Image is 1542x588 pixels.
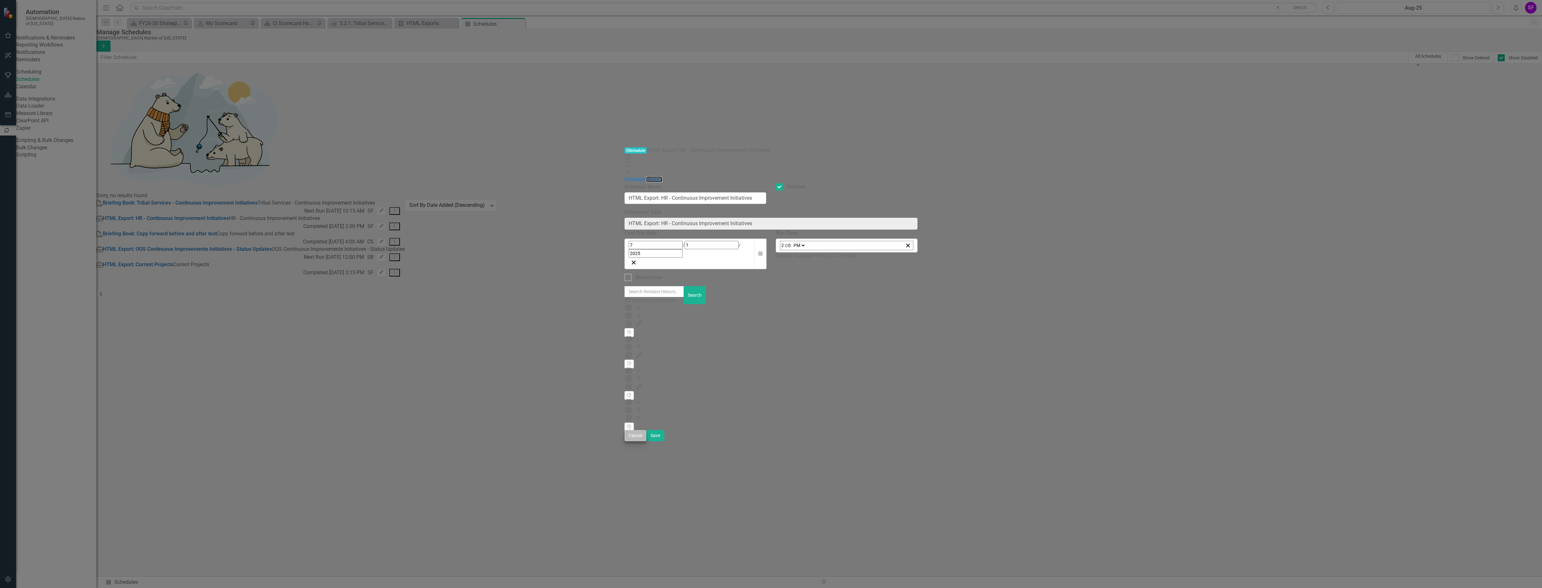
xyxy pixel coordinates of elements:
span: HTML Export: HR - Continuous Improvement Initiatives [647,147,770,153]
span: Schedule [625,147,647,154]
span: : [784,242,785,248]
a: History [646,176,662,182]
div: Recurrence [635,274,662,281]
span: / [683,242,685,248]
label: Schedule Name [625,183,766,191]
button: Cancel [625,430,646,441]
div: 12 matching elements [625,297,684,304]
button: Search [684,286,706,304]
button: Save [646,430,664,441]
div: First Run Date [625,230,766,237]
a: Schedule [625,176,646,182]
input: -- [785,241,791,250]
span: / [739,242,740,248]
div: Enabled [787,183,805,191]
input: -- [781,241,784,250]
label: Scheduled Task [625,209,917,216]
input: Search Revision History... [625,286,684,297]
input: Schedule Name [625,192,766,204]
div: Central Standard Time (UTC-05:00) [776,252,917,260]
label: Run Time [776,230,917,237]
